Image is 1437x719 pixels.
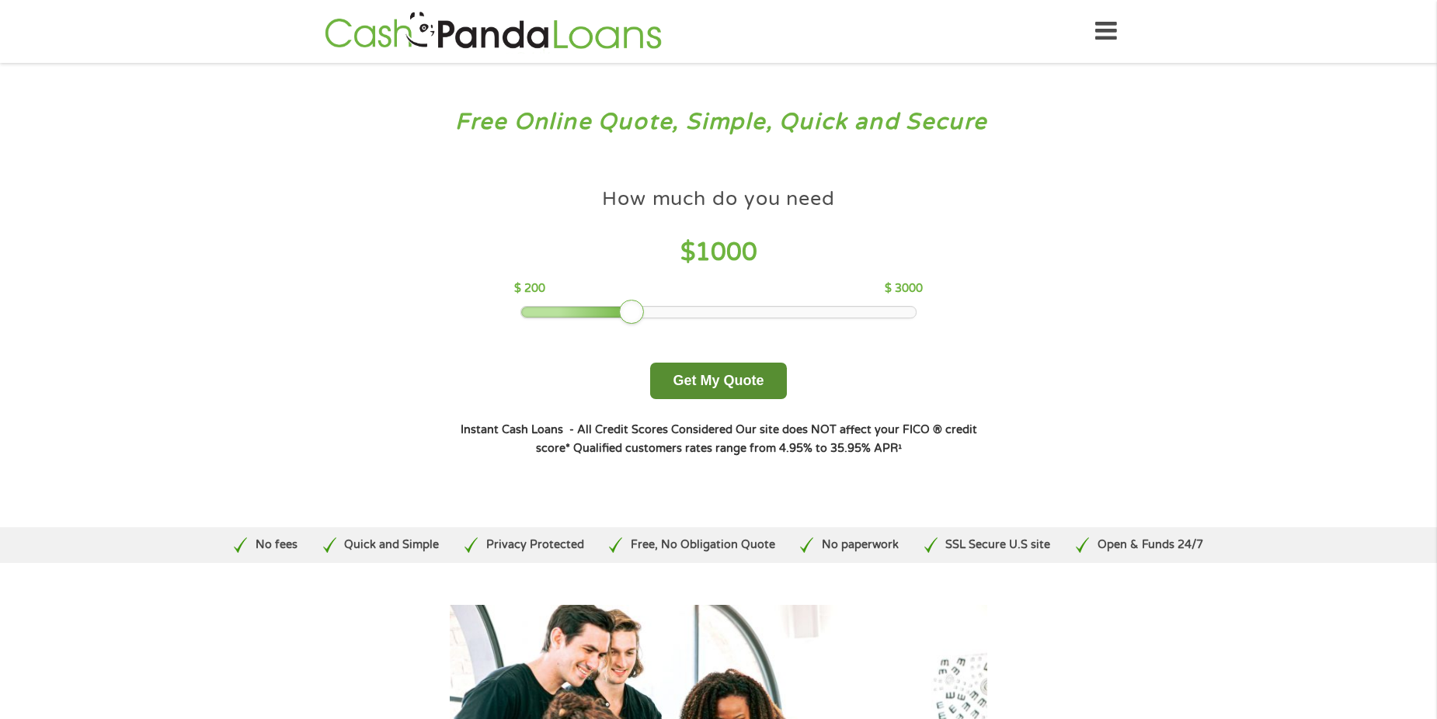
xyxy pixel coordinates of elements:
strong: Instant Cash Loans - All Credit Scores Considered [461,423,732,436]
img: GetLoanNow Logo [320,9,666,54]
h3: Free Online Quote, Simple, Quick and Secure [45,108,1393,137]
p: Open & Funds 24/7 [1098,537,1203,554]
p: $ 3000 [885,280,923,297]
span: 1000 [695,238,757,267]
p: Free, No Obligation Quote [631,537,775,554]
button: Get My Quote [650,363,786,399]
p: No fees [256,537,297,554]
p: Privacy Protected [486,537,584,554]
strong: Our site does NOT affect your FICO ® credit score* [536,423,977,455]
h4: $ [514,237,922,269]
p: Quick and Simple [344,537,439,554]
p: No paperwork [822,537,899,554]
p: $ 200 [514,280,545,297]
strong: Qualified customers rates range from 4.95% to 35.95% APR¹ [573,442,902,455]
p: SSL Secure U.S site [945,537,1050,554]
h4: How much do you need [602,186,835,212]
